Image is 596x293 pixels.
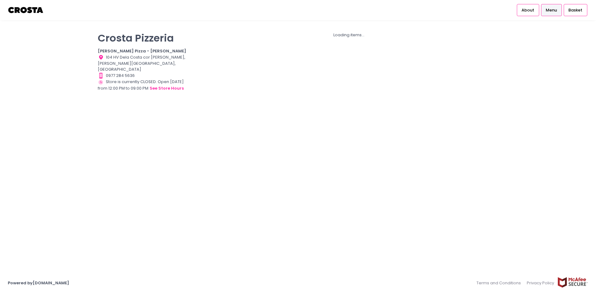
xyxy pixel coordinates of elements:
[541,4,562,16] a: Menu
[98,48,186,54] b: [PERSON_NAME] Pizza - [PERSON_NAME]
[557,277,588,288] img: mcafee-secure
[8,5,44,16] img: logo
[8,280,69,286] a: Powered by[DOMAIN_NAME]
[517,4,539,16] a: About
[568,7,582,13] span: Basket
[98,79,192,92] div: Store is currently CLOSED. Open [DATE] from 12:00 PM to 09:00 PM
[546,7,557,13] span: Menu
[200,32,498,38] div: Loading items...
[476,277,524,289] a: Terms and Conditions
[98,32,192,44] p: Crosta Pizzeria
[149,85,184,92] button: see store hours
[524,277,558,289] a: Privacy Policy
[98,73,192,79] div: 0977 284 5636
[521,7,534,13] span: About
[98,54,192,73] div: 104 HV Dela Costa cor [PERSON_NAME], [PERSON_NAME][GEOGRAPHIC_DATA], [GEOGRAPHIC_DATA]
